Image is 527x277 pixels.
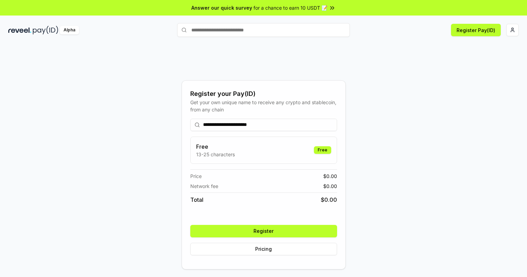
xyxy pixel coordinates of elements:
[191,4,252,11] span: Answer our quick survey
[190,243,337,255] button: Pricing
[190,172,202,180] span: Price
[190,182,218,190] span: Network fee
[190,89,337,99] div: Register your Pay(ID)
[33,26,58,34] img: pay_id
[8,26,31,34] img: reveel_dark
[321,196,337,204] span: $ 0.00
[451,24,501,36] button: Register Pay(ID)
[323,172,337,180] span: $ 0.00
[196,142,235,151] h3: Free
[253,4,327,11] span: for a chance to earn 10 USDT 📝
[60,26,79,34] div: Alpha
[190,225,337,237] button: Register
[314,146,331,154] div: Free
[190,196,203,204] span: Total
[196,151,235,158] p: 13-25 characters
[323,182,337,190] span: $ 0.00
[190,99,337,113] div: Get your own unique name to receive any crypto and stablecoin, from any chain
